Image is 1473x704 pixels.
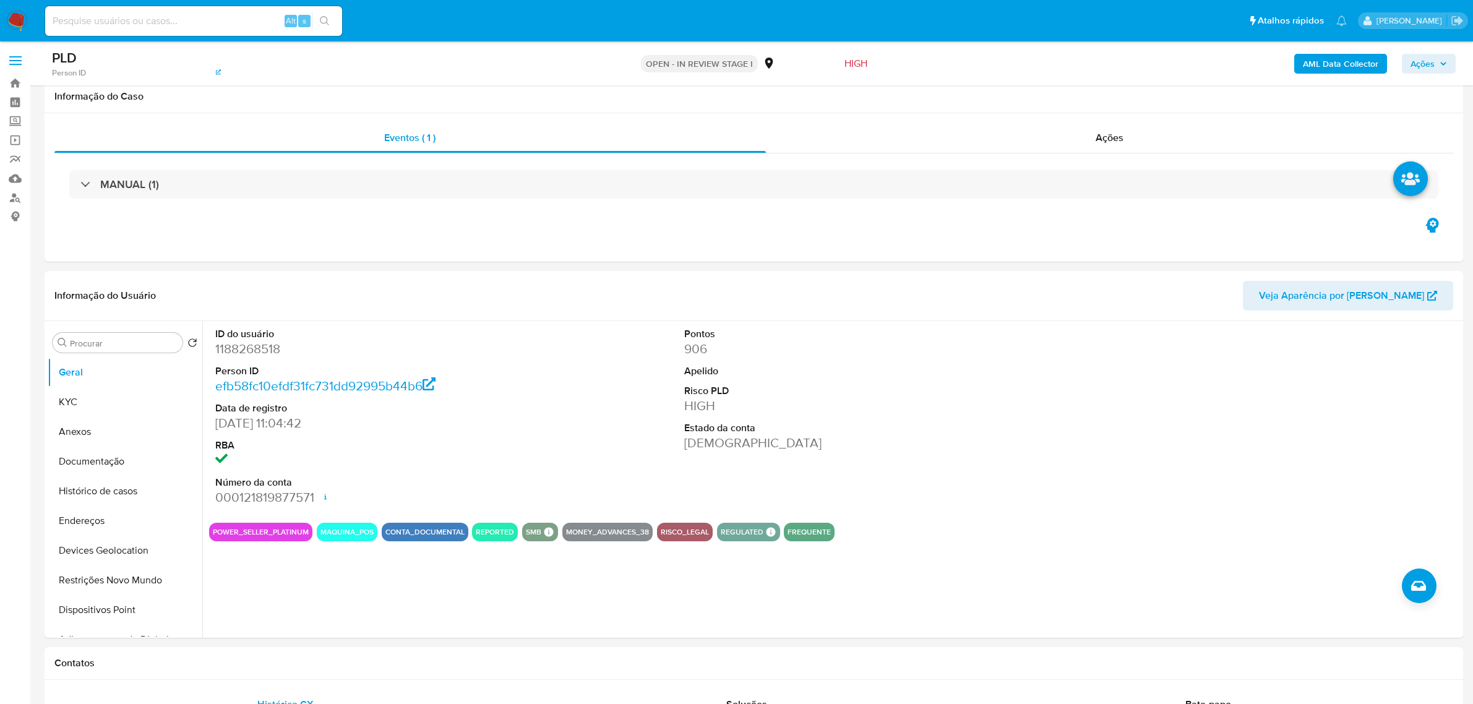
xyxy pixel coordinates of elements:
[384,131,436,145] span: Eventos ( 1 )
[1243,281,1453,311] button: Veja Aparência por [PERSON_NAME]
[215,364,516,378] dt: Person ID
[69,170,1438,199] div: MANUAL (1)
[48,387,202,417] button: KYC
[641,55,758,72] p: OPEN - IN REVIEW STAGE I
[48,625,202,655] button: Adiantamentos de Dinheiro
[77,53,189,66] span: # WI31MLjEPKxhEVBkV1yG9it9
[1096,131,1123,145] span: Ações
[684,421,985,435] dt: Estado da conta
[1303,54,1378,74] b: AML Data Collector
[684,364,985,378] dt: Apelido
[844,56,867,71] span: HIGH
[100,178,159,191] h3: MANUAL (1)
[54,90,1453,103] h1: Informação do Caso
[48,565,202,595] button: Restrições Novo Mundo
[1259,281,1424,311] span: Veja Aparência por [PERSON_NAME]
[1411,54,1435,74] span: Ações
[799,57,867,71] span: Risco PLD:
[1402,54,1456,74] button: Ações
[1258,14,1324,27] span: Atalhos rápidos
[215,340,516,358] dd: 1188268518
[48,595,202,625] button: Dispositivos Point
[1376,15,1446,27] p: jhonata.costa@mercadolivre.com
[684,434,985,452] dd: [DEMOGRAPHIC_DATA]
[215,414,516,432] dd: [DATE] 11:04:42
[1451,14,1464,27] a: Sair
[215,439,516,452] dt: RBA
[215,327,516,341] dt: ID do usuário
[45,13,342,29] input: Pesquise usuários ou casos...
[70,338,178,349] input: Procurar
[215,401,516,415] dt: Data de registro
[52,48,77,67] b: PLD
[286,15,296,27] span: Alt
[48,417,202,447] button: Anexos
[88,67,221,79] a: efb58fc10efdf31fc731dd92995b44b6
[215,476,516,489] dt: Número da conta
[1294,54,1387,74] button: AML Data Collector
[52,67,86,79] b: Person ID
[303,15,306,27] span: s
[48,447,202,476] button: Documentação
[763,57,794,71] div: MLB
[1336,15,1347,26] a: Notificações
[312,12,337,30] button: search-icon
[684,340,985,358] dd: 906
[48,536,202,565] button: Devices Geolocation
[48,506,202,536] button: Endereços
[48,358,202,387] button: Geral
[684,397,985,414] dd: HIGH
[48,476,202,506] button: Histórico de casos
[684,384,985,398] dt: Risco PLD
[54,290,156,302] h1: Informação do Usuário
[58,338,67,348] button: Procurar
[215,489,516,506] dd: 000121819877571
[187,338,197,351] button: Retornar ao pedido padrão
[54,657,1453,669] h1: Contatos
[215,377,436,395] a: efb58fc10efdf31fc731dd92995b44b6
[684,327,985,341] dt: Pontos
